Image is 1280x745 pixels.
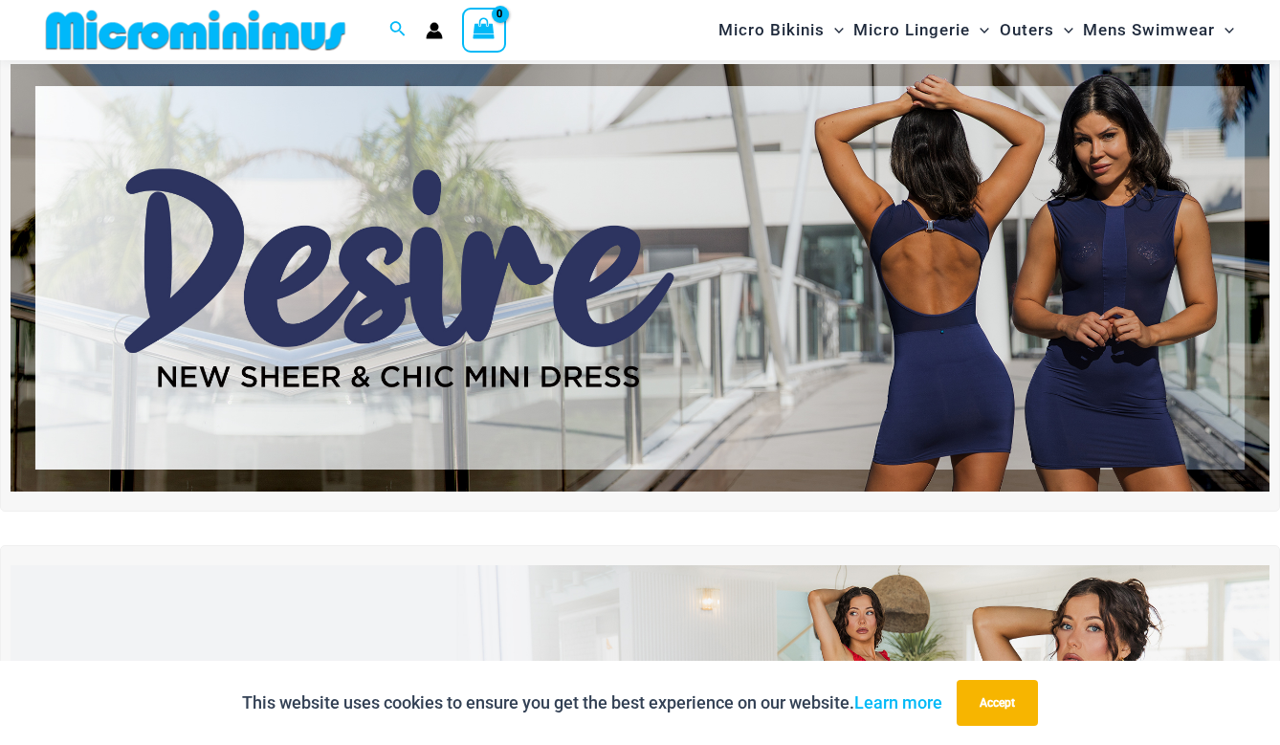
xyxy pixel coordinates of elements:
span: Menu Toggle [1054,6,1073,55]
a: Micro LingerieMenu ToggleMenu Toggle [849,6,994,55]
span: Micro Lingerie [853,6,970,55]
p: This website uses cookies to ensure you get the best experience on our website. [242,689,942,717]
button: Accept [957,680,1038,726]
a: View Shopping Cart, empty [462,8,506,52]
img: Desire me Navy Dress [11,64,1269,492]
a: Mens SwimwearMenu ToggleMenu Toggle [1078,6,1239,55]
nav: Site Navigation [711,3,1242,57]
a: Account icon link [426,22,443,39]
span: Outers [1000,6,1054,55]
a: Search icon link [389,18,407,42]
span: Menu Toggle [825,6,844,55]
img: MM SHOP LOGO FLAT [38,9,353,52]
a: Micro BikinisMenu ToggleMenu Toggle [714,6,849,55]
a: OutersMenu ToggleMenu Toggle [995,6,1078,55]
span: Menu Toggle [970,6,989,55]
span: Micro Bikinis [718,6,825,55]
span: Mens Swimwear [1083,6,1215,55]
span: Menu Toggle [1215,6,1234,55]
a: Learn more [854,692,942,712]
